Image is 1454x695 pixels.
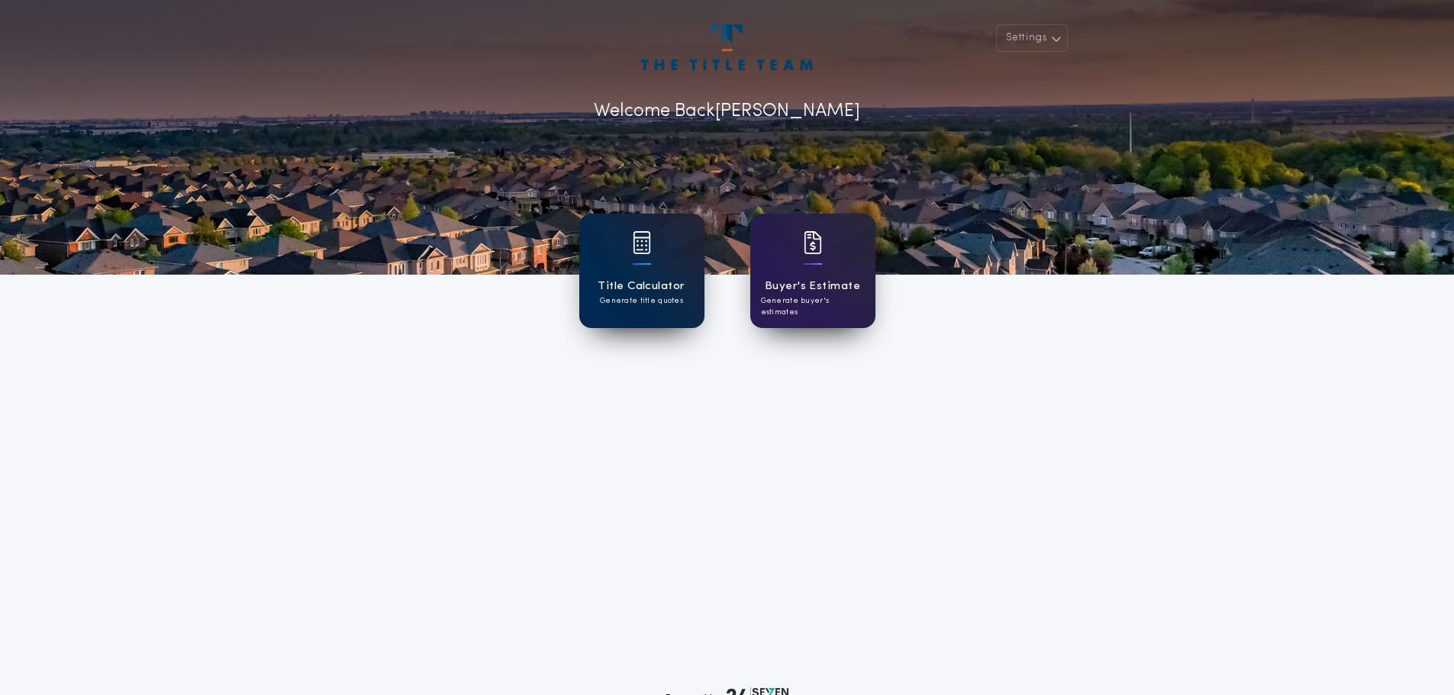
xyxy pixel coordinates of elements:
img: card icon [804,231,822,254]
img: card icon [633,231,651,254]
a: card iconTitle CalculatorGenerate title quotes [579,214,704,328]
p: Generate buyer's estimates [761,295,865,318]
button: Settings [996,24,1068,52]
h1: Title Calculator [598,278,685,295]
a: card iconBuyer's EstimateGenerate buyer's estimates [750,214,875,328]
p: Welcome Back [PERSON_NAME] [594,98,860,125]
h1: Buyer's Estimate [765,278,860,295]
p: Generate title quotes [600,295,683,307]
img: account-logo [641,24,812,70]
